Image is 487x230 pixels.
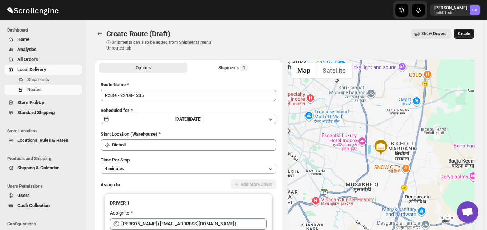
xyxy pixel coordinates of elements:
[27,77,49,82] span: Shipments
[101,131,157,137] span: Start Location (Warehouse)
[17,165,59,170] span: Shipping & Calendar
[7,128,83,134] span: Store Locations
[110,200,267,207] h3: DRIVER 1
[101,157,130,163] span: Time Per Stop
[218,64,248,71] div: Shipments
[121,218,267,230] input: Search assignee
[4,85,82,95] button: Routes
[175,117,189,122] span: [DATE] |
[189,117,201,122] span: [DATE]
[434,11,467,15] p: tpd601-sk
[17,47,37,52] span: Analytics
[17,193,30,198] span: Users
[106,29,170,38] span: Create Route (Draft)
[4,191,82,201] button: Users
[4,34,82,44] button: Home
[189,63,277,73] button: Selected Shipments
[101,90,276,101] input: Eg: Bengaluru Route
[458,31,470,37] span: Create
[243,65,245,71] span: 1
[17,110,55,115] span: Standard Shipping
[95,29,105,39] button: Routes
[27,87,42,92] span: Routes
[105,166,124,172] span: 4 minutes
[4,75,82,85] button: Shipments
[101,164,276,174] button: 4 minutes
[17,57,38,62] span: All Orders
[17,203,50,208] span: Cash Collection
[316,63,352,78] button: Show satellite imagery
[7,156,83,161] span: Products and Shipping
[4,44,82,55] button: Analytics
[4,135,82,145] button: Locations, Rules & Rates
[291,63,316,78] button: Show street map
[454,29,474,39] button: Create
[101,108,129,113] span: Scheduled for
[101,182,120,187] span: Assign to
[7,27,83,33] span: Dashboard
[430,4,481,16] button: User menu
[17,100,44,105] span: Store PickUp
[6,1,60,19] img: ScrollEngine
[434,5,467,11] p: [PERSON_NAME]
[17,37,29,42] span: Home
[7,221,83,227] span: Configurations
[17,137,68,143] span: Locations, Rules & Rates
[457,201,478,223] a: Open chat
[110,210,129,217] div: Assign to
[470,5,480,15] span: Saksham Khurna
[101,114,276,124] button: [DATE]|[DATE]
[101,82,126,87] span: Route Name
[17,67,46,72] span: Local Delivery
[7,183,83,189] span: Users Permissions
[4,55,82,65] button: All Orders
[136,65,151,71] span: Options
[472,8,478,13] text: SK
[421,31,446,37] span: Show Drivers
[4,201,82,211] button: Cash Collection
[4,163,82,173] button: Shipping & Calendar
[106,39,219,51] p: ⓘ Shipments can also be added from Shipments menu Unrouted tab
[99,63,187,73] button: All Route Options
[112,139,276,151] input: Search location
[411,29,451,39] button: Show Drivers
